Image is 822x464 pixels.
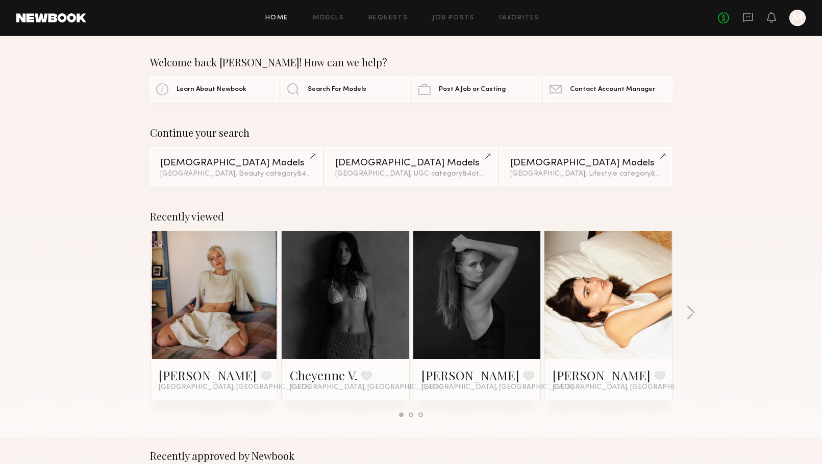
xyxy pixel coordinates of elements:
[553,383,705,392] span: [GEOGRAPHIC_DATA], [GEOGRAPHIC_DATA]
[150,147,322,186] a: [DEMOGRAPHIC_DATA] Models[GEOGRAPHIC_DATA], Beauty category&4other filters
[159,367,257,383] a: [PERSON_NAME]
[265,15,288,21] a: Home
[290,383,442,392] span: [GEOGRAPHIC_DATA], [GEOGRAPHIC_DATA]
[439,86,506,93] span: Post A Job or Casting
[290,367,357,383] a: Cheyenne V.
[150,56,672,68] div: Welcome back [PERSON_NAME]! How can we help?
[412,77,541,102] a: Post A Job or Casting
[150,450,672,462] div: Recently approved by Newbook
[789,10,806,26] a: M
[335,158,487,168] div: [DEMOGRAPHIC_DATA] Models
[281,77,410,102] a: Search For Models
[150,210,672,223] div: Recently viewed
[160,170,312,178] div: [GEOGRAPHIC_DATA], Beauty category
[159,383,311,392] span: [GEOGRAPHIC_DATA], [GEOGRAPHIC_DATA]
[499,15,539,21] a: Favorites
[651,170,700,177] span: & 4 other filter s
[462,170,512,177] span: & 4 other filter s
[160,158,312,168] div: [DEMOGRAPHIC_DATA] Models
[510,158,662,168] div: [DEMOGRAPHIC_DATA] Models
[500,147,672,186] a: [DEMOGRAPHIC_DATA] Models[GEOGRAPHIC_DATA], Lifestyle category&4other filters
[543,77,672,102] a: Contact Account Manager
[325,147,497,186] a: [DEMOGRAPHIC_DATA] Models[GEOGRAPHIC_DATA], UGC category&4other filters
[368,15,408,21] a: Requests
[421,383,574,392] span: [GEOGRAPHIC_DATA], [GEOGRAPHIC_DATA]
[421,367,519,383] a: [PERSON_NAME]
[177,86,246,93] span: Learn About Newbook
[308,86,366,93] span: Search For Models
[313,15,344,21] a: Models
[150,127,672,139] div: Continue your search
[510,170,662,178] div: [GEOGRAPHIC_DATA], Lifestyle category
[335,170,487,178] div: [GEOGRAPHIC_DATA], UGC category
[432,15,475,21] a: Job Posts
[297,170,346,177] span: & 4 other filter s
[553,367,651,383] a: [PERSON_NAME]
[150,77,279,102] a: Learn About Newbook
[570,86,655,93] span: Contact Account Manager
